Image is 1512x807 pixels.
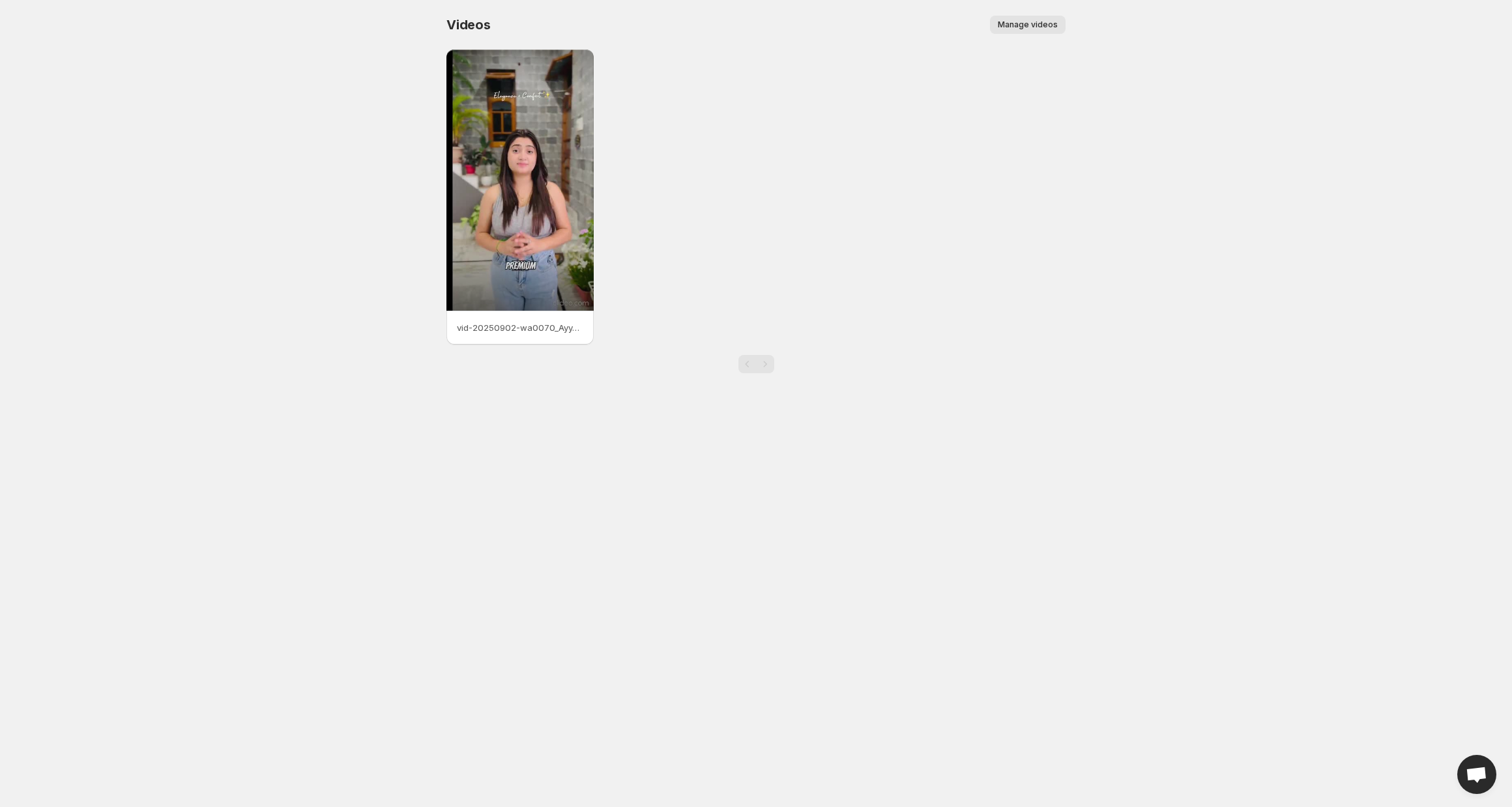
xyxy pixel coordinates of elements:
[990,16,1066,34] button: Manage videos
[738,355,774,373] nav: Pagination
[446,17,491,33] span: Videos
[998,20,1058,30] span: Manage videos
[1457,755,1496,794] div: Open chat
[457,321,583,334] p: vid-20250902-wa0070_AyyJgkCa 4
